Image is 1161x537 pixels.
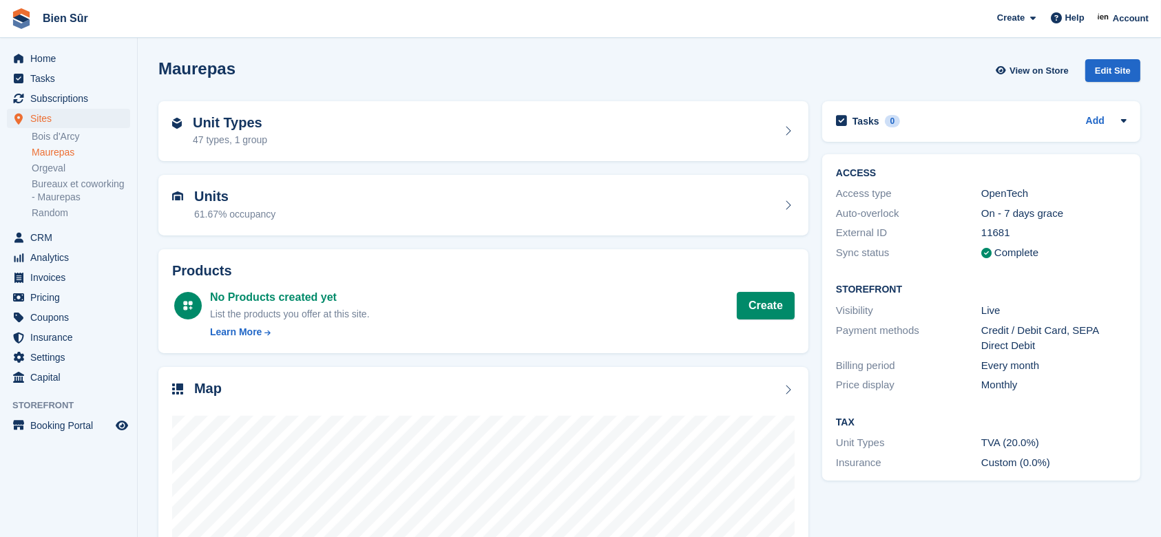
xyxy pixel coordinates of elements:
[30,69,113,88] span: Tasks
[30,109,113,128] span: Sites
[158,101,808,162] a: Unit Types 47 types, 1 group
[30,288,113,307] span: Pricing
[194,189,275,204] h2: Units
[836,417,1127,428] h2: Tax
[981,377,1127,393] div: Monthly
[7,89,130,108] a: menu
[30,228,113,247] span: CRM
[836,186,981,202] div: Access type
[210,325,262,339] div: Learn More
[32,146,130,159] a: Maurepas
[172,263,795,279] h2: Products
[885,115,901,127] div: 0
[836,358,981,374] div: Billing period
[981,323,1127,354] div: Credit / Debit Card, SEPA Direct Debit
[836,206,981,222] div: Auto-overlock
[30,416,113,435] span: Booking Portal
[30,89,113,108] span: Subscriptions
[7,69,130,88] a: menu
[981,303,1127,319] div: Live
[210,308,370,319] span: List the products you offer at this site.
[210,289,370,306] div: No Products created yet
[7,268,130,287] a: menu
[737,292,795,319] a: Create
[30,248,113,267] span: Analytics
[981,206,1127,222] div: On - 7 days grace
[836,245,981,261] div: Sync status
[7,288,130,307] a: menu
[7,416,130,435] a: menu
[193,115,267,131] h2: Unit Types
[836,455,981,471] div: Insurance
[981,225,1127,241] div: 11681
[1086,114,1105,129] a: Add
[172,191,183,201] img: unit-icn-7be61d7bf1b0ce9d3e12c5938cc71ed9869f7b940bace4675aadf7bd6d80202e.svg
[182,300,193,311] img: custom-product-icn-white-7c27a13f52cf5f2f504a55ee73a895a1f82ff5669d69490e13668eaf7ade3bb5.svg
[981,455,1127,471] div: Custom (0.0%)
[193,133,267,147] div: 47 types, 1 group
[37,7,94,30] a: Bien Sûr
[7,109,130,128] a: menu
[1113,12,1149,25] span: Account
[1010,64,1069,78] span: View on Store
[32,130,130,143] a: Bois d'Arcy
[7,308,130,327] a: menu
[30,328,113,347] span: Insurance
[32,207,130,220] a: Random
[30,49,113,68] span: Home
[7,368,130,387] a: menu
[7,348,130,367] a: menu
[7,248,130,267] a: menu
[836,225,981,241] div: External ID
[994,59,1074,82] a: View on Store
[836,303,981,319] div: Visibility
[32,162,130,175] a: Orgeval
[981,435,1127,451] div: TVA (20.0%)
[32,178,130,204] a: Bureaux et coworking - Maurepas
[836,377,981,393] div: Price display
[11,8,32,29] img: stora-icon-8386f47178a22dfd0bd8f6a31ec36ba5ce8667c1dd55bd0f319d3a0aa187defe.svg
[981,186,1127,202] div: OpenTech
[30,368,113,387] span: Capital
[1085,59,1140,82] div: Edit Site
[158,175,808,235] a: Units 61.67% occupancy
[12,399,137,412] span: Storefront
[994,245,1038,261] div: Complete
[114,417,130,434] a: Preview store
[7,49,130,68] a: menu
[1085,59,1140,87] a: Edit Site
[853,115,879,127] h2: Tasks
[30,308,113,327] span: Coupons
[194,381,222,397] h2: Map
[836,284,1127,295] h2: Storefront
[7,328,130,347] a: menu
[1065,11,1085,25] span: Help
[7,228,130,247] a: menu
[981,358,1127,374] div: Every month
[172,118,182,129] img: unit-type-icn-2b2737a686de81e16bb02015468b77c625bbabd49415b5ef34ead5e3b44a266d.svg
[1097,11,1111,25] img: Asmaa Habri
[210,325,370,339] a: Learn More
[836,168,1127,179] h2: ACCESS
[30,348,113,367] span: Settings
[172,383,183,394] img: map-icn-33ee37083ee616e46c38cad1a60f524a97daa1e2b2c8c0bc3eb3415660979fc1.svg
[836,323,981,354] div: Payment methods
[194,207,275,222] div: 61.67% occupancy
[30,268,113,287] span: Invoices
[836,435,981,451] div: Unit Types
[997,11,1025,25] span: Create
[158,59,236,78] h2: Maurepas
